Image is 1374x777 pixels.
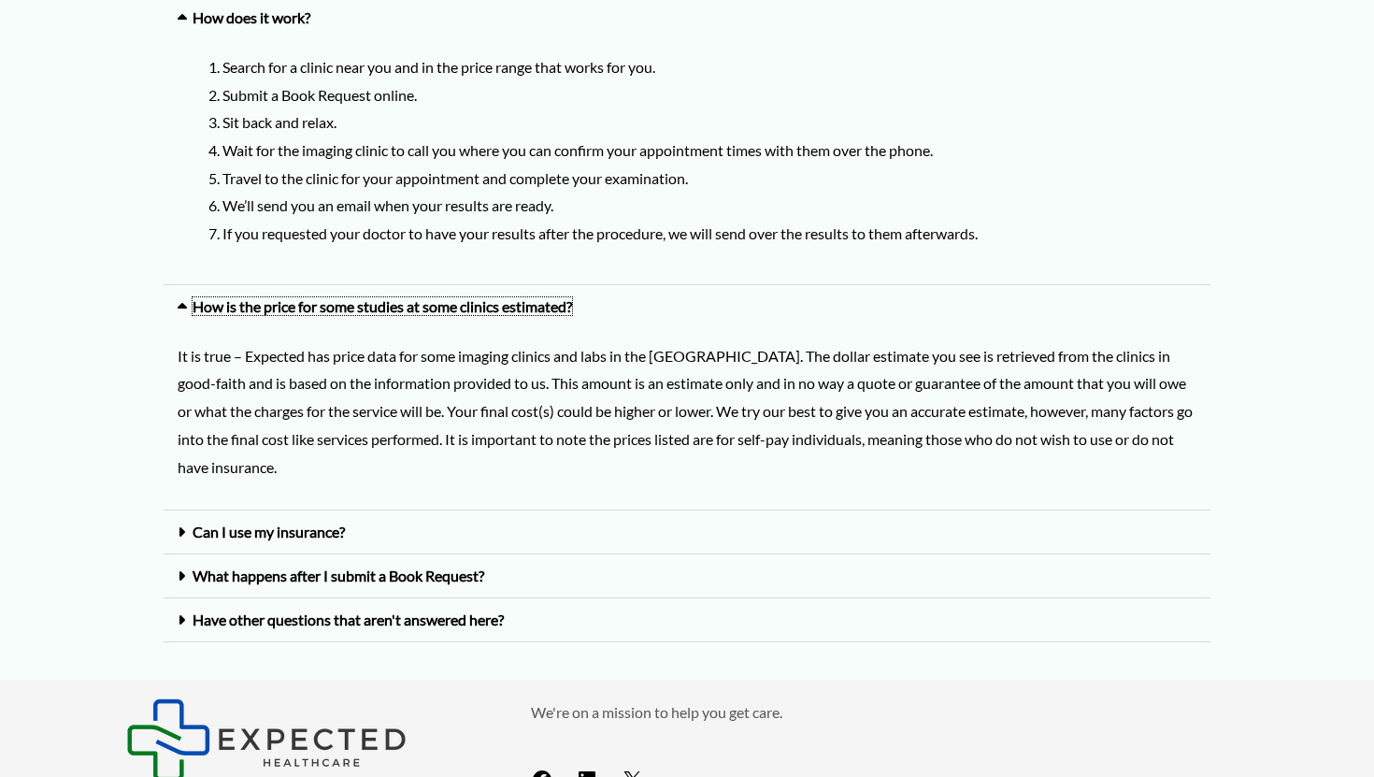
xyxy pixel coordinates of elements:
p: We're on a mission to help you get care. [531,698,1248,727]
div: How does it work? [164,39,1210,285]
li: Sit back and relax. [222,108,1196,137]
div: Can I use my insurance? [164,511,1210,554]
a: How is the price for some studies at some clinics estimated? [193,297,572,315]
a: Can I use my insurance? [193,523,345,540]
div: Have other questions that aren't answered here? [164,598,1210,642]
a: Have other questions that aren't answered here? [193,611,504,628]
p: It is true – Expected has price data for some imaging clinics and labs in the [GEOGRAPHIC_DATA]. ... [178,342,1196,482]
a: What happens after I submit a Book Request? [193,567,484,584]
div: How is the price for some studies at some clinics estimated? [164,328,1210,511]
div: How is the price for some studies at some clinics estimated? [164,285,1210,328]
li: If you requested your doctor to have your results after the procedure, we will send over the resu... [222,220,1196,248]
li: Submit a Book Request online. [222,81,1196,109]
li: Wait for the imaging clinic to call you where you can confirm your appointment times with them ov... [222,137,1196,165]
li: Travel to the clinic for your appointment and complete your examination. [222,165,1196,193]
li: Search for a clinic near you and in the price range that works for you. [222,53,1196,81]
li: We’ll send you an email when your results are ready. [222,192,1196,220]
a: How does it work? [193,8,310,26]
div: What happens after I submit a Book Request? [164,554,1210,598]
